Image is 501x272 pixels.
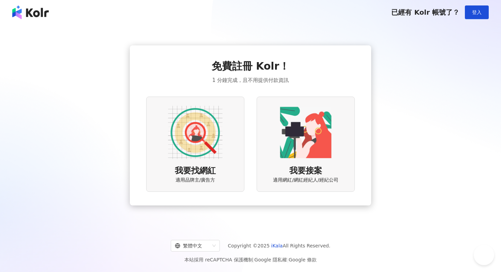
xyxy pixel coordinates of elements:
[253,257,255,262] span: |
[289,165,322,177] span: 我要接案
[472,10,482,15] span: 登入
[184,256,316,264] span: 本站採用 reCAPTCHA 保護機制
[175,240,210,251] div: 繁體中文
[12,5,49,19] img: logo
[175,165,216,177] span: 我要找網紅
[212,59,290,73] span: 免費註冊 Kolr！
[278,105,333,160] img: KOL identity option
[287,257,289,262] span: |
[212,76,289,84] span: 1 分鐘完成，且不用提供付款資訊
[273,177,338,184] span: 適用網紅/網紅經紀人/經紀公司
[391,8,459,16] span: 已經有 Kolr 帳號了？
[176,177,215,184] span: 適用品牌主/廣告方
[271,243,283,248] a: iKala
[465,5,489,19] button: 登入
[168,105,223,160] img: AD identity option
[289,257,317,262] a: Google 條款
[228,242,331,250] span: Copyright © 2025 All Rights Reserved.
[254,257,287,262] a: Google 隱私權
[474,245,494,265] iframe: Help Scout Beacon - Open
